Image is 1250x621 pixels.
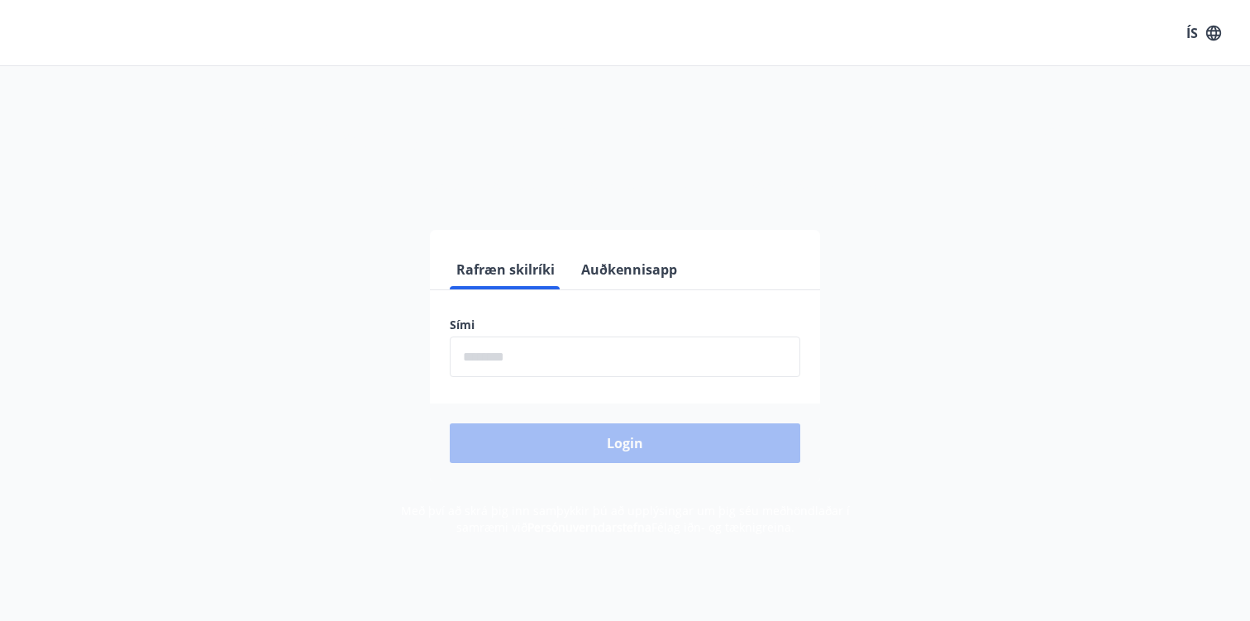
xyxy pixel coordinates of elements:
[450,317,800,333] label: Sími
[50,99,1200,162] h1: Félagavefur, Félag iðn- og tæknigreina
[575,250,684,289] button: Auðkennisapp
[401,503,850,535] span: Með því að skrá þig inn samþykkir þú að upplýsingar um þig séu meðhöndlaðar í samræmi við Félag i...
[365,176,885,196] span: Vinsamlegast skráðu þig inn með rafrænum skilríkjum eða Auðkennisappi.
[1177,18,1230,48] button: ÍS
[527,519,651,535] a: Persónuverndarstefna
[450,250,561,289] button: Rafræn skilríki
